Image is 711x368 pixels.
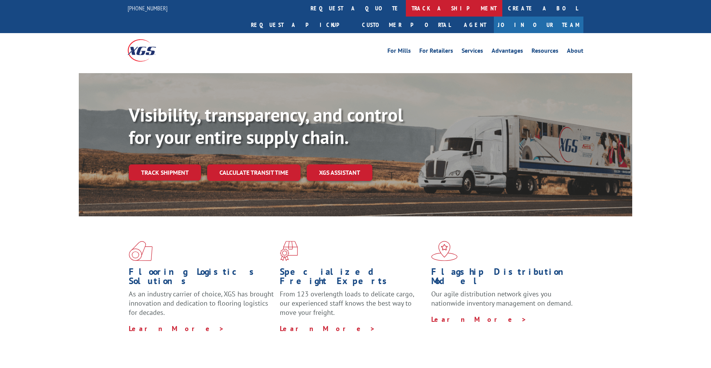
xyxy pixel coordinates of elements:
h1: Flagship Distribution Model [431,267,576,289]
span: Our agile distribution network gives you nationwide inventory management on demand. [431,289,573,308]
p: From 123 overlength loads to delicate cargo, our experienced staff knows the best way to move you... [280,289,425,324]
h1: Specialized Freight Experts [280,267,425,289]
a: Customer Portal [356,17,456,33]
a: Resources [532,48,558,56]
span: As an industry carrier of choice, XGS has brought innovation and dedication to flooring logistics... [129,289,274,317]
a: Join Our Team [494,17,583,33]
img: xgs-icon-flagship-distribution-model-red [431,241,458,261]
a: [PHONE_NUMBER] [128,4,168,12]
a: For Retailers [419,48,453,56]
a: Track shipment [129,164,201,181]
a: Services [462,48,483,56]
a: For Mills [387,48,411,56]
a: Learn More > [129,324,224,333]
a: XGS ASSISTANT [307,164,372,181]
a: Learn More > [280,324,375,333]
img: xgs-icon-total-supply-chain-intelligence-red [129,241,153,261]
a: About [567,48,583,56]
a: Learn More > [431,315,527,324]
b: Visibility, transparency, and control for your entire supply chain. [129,103,403,149]
a: Request a pickup [245,17,356,33]
a: Calculate transit time [207,164,301,181]
a: Agent [456,17,494,33]
img: xgs-icon-focused-on-flooring-red [280,241,298,261]
a: Advantages [492,48,523,56]
h1: Flooring Logistics Solutions [129,267,274,289]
